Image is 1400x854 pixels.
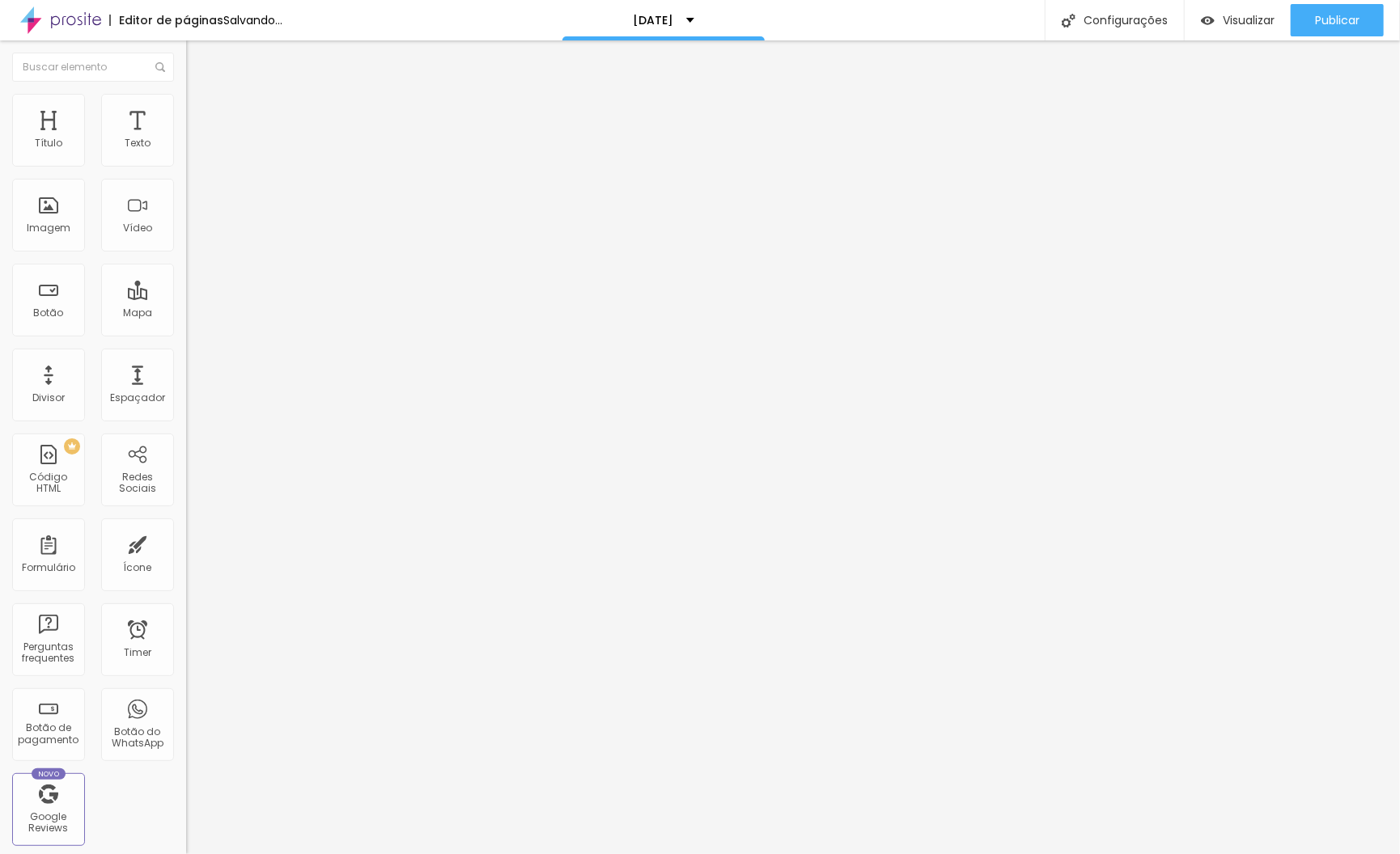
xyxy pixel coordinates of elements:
div: Salvando... [223,15,282,26]
div: Imagem [27,222,70,234]
div: Espaçador [110,392,165,404]
div: Divisor [32,392,65,404]
div: Mapa [123,307,152,319]
div: Redes Sociais [105,471,169,495]
div: Formulário [22,562,75,573]
div: Google Reviews [16,811,80,835]
iframe: Editor [186,40,1400,854]
input: Buscar elemento [12,53,174,82]
div: Título [35,137,62,149]
button: Visualizar [1185,4,1291,36]
div: Código HTML [16,471,80,495]
div: Novo [32,768,66,780]
img: Icone [1062,14,1075,27]
img: view-1.svg [1201,14,1215,27]
div: Editor de páginas [109,15,223,26]
p: [DATE] [634,15,674,26]
div: Botão de pagamento [16,722,80,746]
div: Texto [125,137,151,149]
span: Visualizar [1223,14,1275,27]
button: Publicar [1291,4,1384,36]
div: Ícone [124,562,152,573]
div: Botão [34,307,64,319]
img: Icone [155,62,165,72]
div: Perguntas frequentes [16,641,80,665]
div: Botão do WhatsApp [105,726,169,750]
div: Timer [124,647,151,658]
span: Publicar [1315,14,1360,27]
div: Vídeo [123,222,152,234]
